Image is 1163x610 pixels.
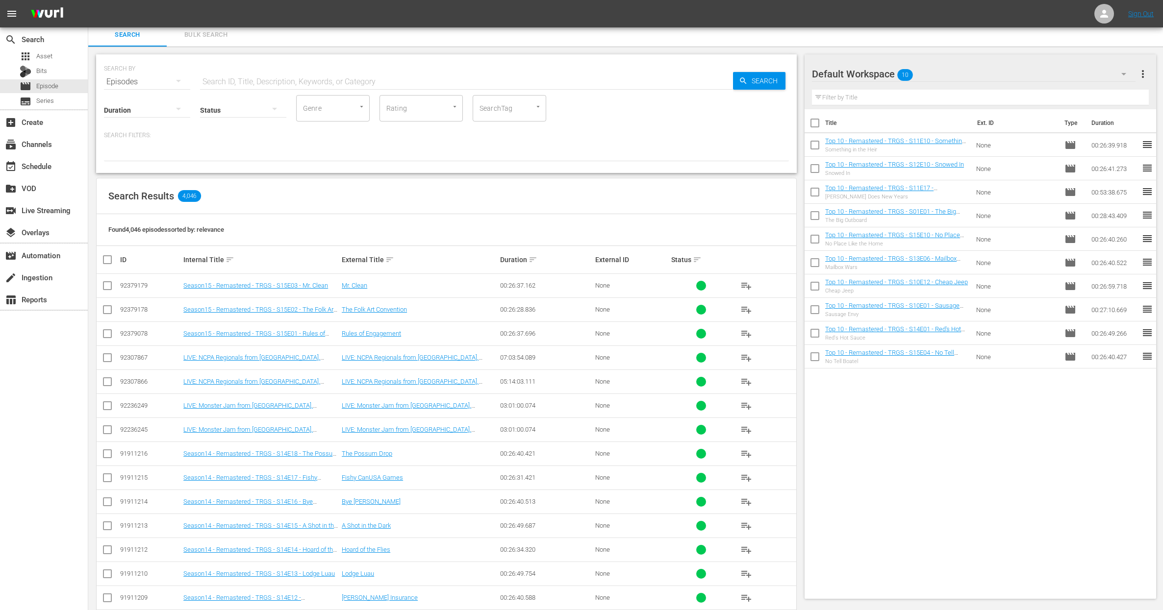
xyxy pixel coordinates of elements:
div: 91911210 [120,570,180,577]
span: playlist_add [740,376,752,388]
span: reorder [1141,233,1153,244]
span: Schedule [5,161,17,172]
button: playlist_add [734,298,758,321]
span: sort [226,255,234,264]
td: 00:26:39.918 [1087,133,1141,157]
a: Top 10 - Remastered - TRGS - S14E01 - Red's Hot Sauce [825,325,965,340]
div: 92307867 [120,354,180,361]
a: Season15 - Remastered - TRGS - S15E02 - The Folk Art Convention [183,306,337,320]
span: menu [6,8,18,20]
a: LIVE: NCPA Regionals from [GEOGRAPHIC_DATA], [GEOGRAPHIC_DATA] [DATE] [183,378,324,392]
div: No Place Like the Home [825,241,968,247]
a: Season14 - Remastered - TRGS - S14E14 - Hoard of the Flies [183,546,337,561]
div: Sausage Envy [825,311,968,317]
th: Ext. ID [971,109,1059,137]
div: No Tell Boatel [825,358,968,365]
a: Season14 - Remastered - TRGS - S14E13 - Lodge Luau [183,570,335,577]
span: reorder [1141,256,1153,268]
div: External Title [342,254,497,266]
button: playlist_add [734,418,758,441]
span: Episode [1064,257,1076,268]
span: Episode [1064,351,1076,363]
td: 00:26:59.718 [1087,274,1141,298]
span: Create [5,117,17,128]
span: reorder [1141,186,1153,197]
th: Duration [1086,109,1144,137]
a: The Possum Drop [342,450,392,457]
span: Episode [1064,280,1076,292]
a: Season14 - Remastered - TRGS - S14E18 - The Possum Drop [183,450,338,464]
a: Season14 - Remastered - TRGS - S14E17 - Fishy CanUSA Games [183,474,321,488]
span: Episode [20,80,31,92]
a: Top 10 - Remastered - TRGS - S10E12 - Cheap Jeep [825,278,968,286]
td: None [972,204,1061,227]
span: playlist_add [740,352,752,364]
a: Season15 - Remastered - TRGS - S15E01 - Rules of Engagement [183,330,329,344]
div: None [595,282,668,289]
span: playlist_add [740,400,752,412]
a: Top 10 - Remastered - TRGS - S13E06 - Mailbox Wars [825,255,961,269]
span: Episode [1064,163,1076,174]
span: reorder [1141,209,1153,221]
span: playlist_add [740,472,752,484]
td: 00:26:40.427 [1087,345,1141,368]
div: None [595,522,668,529]
div: Red's Hot Sauce [825,335,968,341]
button: playlist_add [734,490,758,513]
td: 00:26:49.266 [1087,321,1141,345]
button: playlist_add [734,586,758,610]
div: Mailbox Wars [825,264,968,270]
div: 91911215 [120,474,180,481]
span: playlist_add [740,568,752,580]
div: 00:26:40.588 [500,594,592,601]
div: 00:26:34.320 [500,546,592,553]
td: None [972,133,1061,157]
a: Top 10 - Remastered - TRGS - S10E01 - Sausage Envy [825,302,963,317]
button: playlist_add [734,442,758,465]
div: [PERSON_NAME] Does New Years [825,194,968,200]
a: The Folk Art Convention [342,306,407,313]
p: Search Filters: [104,131,789,140]
a: Season15 - Remastered - TRGS - S15E03 - Mr. Clean [183,282,328,289]
span: playlist_add [740,544,752,556]
a: Top 10 - Remastered - TRGS - S12E10 - Snowed In [825,161,964,168]
a: A Shot in the Dark [342,522,391,529]
div: 03:01:00.074 [500,426,592,433]
span: Episode [1064,304,1076,316]
a: LIVE: NCPA Regionals from [GEOGRAPHIC_DATA], [GEOGRAPHIC_DATA] [DATE] [342,354,482,368]
div: 92236249 [120,402,180,409]
td: 00:28:43.409 [1087,204,1141,227]
span: playlist_add [740,496,752,508]
div: Duration [500,254,592,266]
a: Hoard of the Flies [342,546,390,553]
div: 92307866 [120,378,180,385]
span: Series [20,96,31,107]
span: reorder [1141,350,1153,362]
a: Season14 - Remastered - TRGS - S14E15 - A Shot in the Dark [183,522,338,537]
a: Sign Out [1128,10,1154,18]
div: None [595,330,668,337]
div: None [595,570,668,577]
span: reorder [1141,139,1153,150]
div: None [595,378,668,385]
a: Mr. Clean [342,282,367,289]
span: Episode [1064,327,1076,339]
a: Top 10 - Remastered - TRGS - S01E01 - The Big Outboard [825,208,960,222]
span: Search [94,29,161,41]
img: ans4CAIJ8jUAAAAAAAAAAAAAAAAAAAAAAAAgQb4GAAAAAAAAAAAAAAAAAAAAAAAAJMjXAAAAAAAAAAAAAAAAAAAAAAAAgAT5G... [24,2,71,25]
span: reorder [1141,303,1153,315]
button: Open [450,102,459,111]
a: Rules of Engagement [342,330,401,337]
span: sort [693,255,702,264]
span: playlist_add [740,304,752,316]
span: Series [36,96,54,106]
div: 00:26:40.421 [500,450,592,457]
div: None [595,402,668,409]
a: LIVE: Monster Jam from [GEOGRAPHIC_DATA], [GEOGRAPHIC_DATA] - [DATE] [183,426,317,440]
div: 91911209 [120,594,180,601]
div: None [595,306,668,313]
span: Ingestion [5,272,17,284]
div: None [595,426,668,433]
button: Open [357,102,366,111]
span: Search [748,72,785,90]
